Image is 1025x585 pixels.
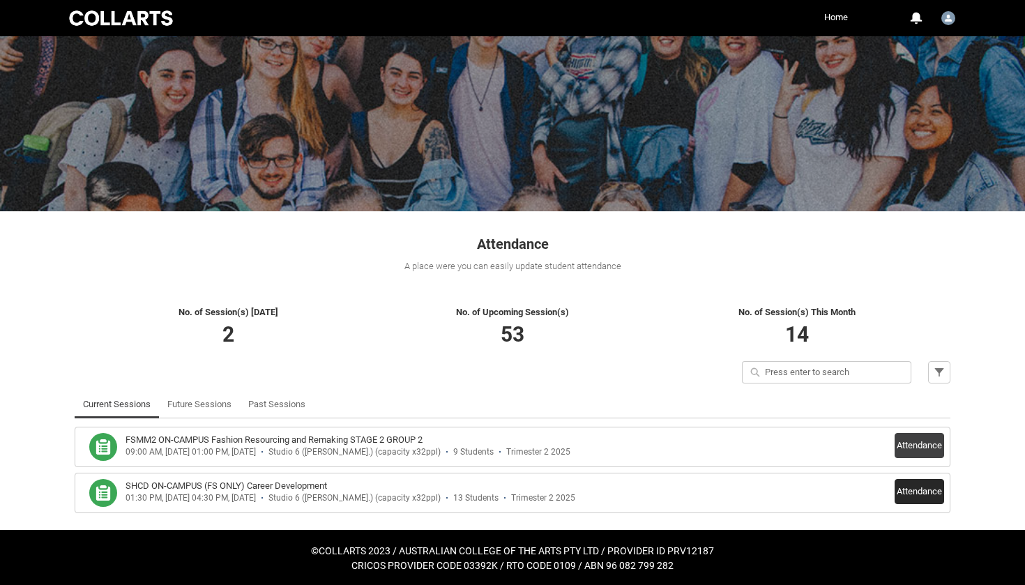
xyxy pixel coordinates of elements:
span: 2 [222,322,234,347]
div: Trimester 2 2025 [506,447,570,457]
input: Press enter to search [742,361,911,383]
button: Filter [928,361,950,383]
div: Studio 6 ([PERSON_NAME].) (capacity x32ppl) [268,447,441,457]
a: Home [821,7,851,28]
h3: SHCD ON-CAMPUS (FS ONLY) Career Development [126,479,327,493]
span: No. of Upcoming Session(s) [456,307,569,317]
div: 01:30 PM, [DATE] 04:30 PM, [DATE] [126,493,256,503]
div: A place were you can easily update student attendance [75,259,950,273]
span: No. of Session(s) This Month [738,307,856,317]
a: Future Sessions [167,390,231,418]
span: No. of Session(s) [DATE] [179,307,278,317]
li: Future Sessions [159,390,240,418]
span: Attendance [477,236,549,252]
li: Past Sessions [240,390,314,418]
div: 13 Students [453,493,499,503]
img: Tamara.Leacock [941,11,955,25]
span: 14 [785,322,809,347]
div: Trimester 2 2025 [511,493,575,503]
a: Current Sessions [83,390,151,418]
li: Current Sessions [75,390,159,418]
h3: FSMM2 ON-CAMPUS Fashion Resourcing and Remaking STAGE 2 GROUP 2 [126,433,423,447]
div: 09:00 AM, [DATE] 01:00 PM, [DATE] [126,447,256,457]
button: Attendance [895,433,944,458]
a: Past Sessions [248,390,305,418]
button: User Profile Tamara.Leacock [938,6,959,28]
button: Attendance [895,479,944,504]
div: Studio 6 ([PERSON_NAME].) (capacity x32ppl) [268,493,441,503]
span: 53 [501,322,524,347]
div: 9 Students [453,447,494,457]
